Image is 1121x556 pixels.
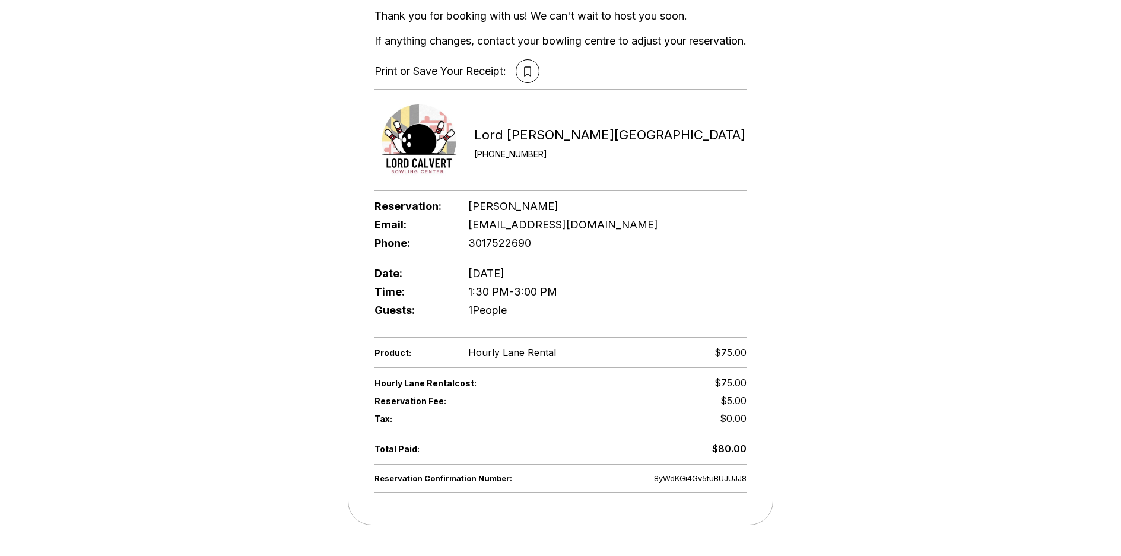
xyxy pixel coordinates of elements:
span: [PERSON_NAME] [468,200,558,212]
div: [PHONE_NUMBER] [474,149,745,159]
span: 1:30 PM - 3:00 PM [468,285,557,298]
div: Print or Save Your Receipt: [374,65,506,78]
span: Product: [374,348,449,358]
span: Date: [374,267,449,279]
span: $0.00 [720,412,747,424]
span: Tax: [374,414,449,424]
span: Email: [374,218,449,231]
div: If anything changes, contact your bowling centre to adjust your reservation. [374,34,747,47]
span: Phone: [374,237,449,249]
span: $75.00 [714,347,747,358]
span: [DATE] [468,267,504,279]
span: 8yWdKGi4Gv5tuBUJUJJ8 [654,474,747,483]
div: $80.00 [712,442,747,455]
span: Guests: [374,304,449,316]
span: [EMAIL_ADDRESS][DOMAIN_NAME] [468,218,658,231]
img: Lord Calvert Bowling Center [374,96,463,185]
span: Hourly Lane Rental cost: [374,378,561,388]
span: Total Paid: [374,444,449,454]
span: Hourly Lane Rental [468,347,556,358]
span: $5.00 [720,395,747,406]
span: $75.00 [714,377,747,389]
span: Reservation Confirmation Number: [374,474,561,483]
span: 3017522690 [468,237,531,249]
div: Thank you for booking with us! We can't wait to host you soon. [374,9,747,23]
span: Reservation Fee: [374,396,561,406]
button: print reservation as PDF [516,59,539,83]
span: Time: [374,285,449,298]
span: Reservation: [374,200,449,212]
span: 1 People [468,304,507,316]
div: Lord [PERSON_NAME][GEOGRAPHIC_DATA] [474,127,745,143]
